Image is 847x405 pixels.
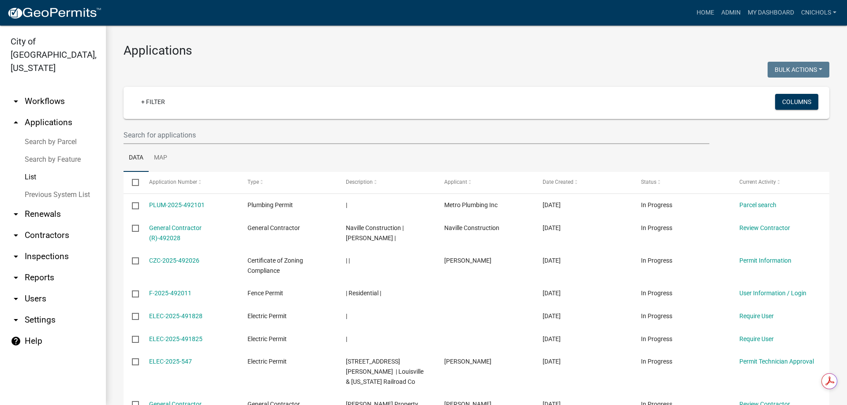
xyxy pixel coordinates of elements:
span: Certificate of Zoning Compliance [247,257,303,274]
a: F-2025-492011 [149,290,191,297]
datatable-header-cell: Date Created [534,172,633,193]
i: arrow_drop_down [11,96,21,107]
a: PLUM-2025-492101 [149,201,205,208]
button: Columns [775,94,818,110]
datatable-header-cell: Description [337,172,436,193]
i: arrow_drop_down [11,315,21,325]
a: Require User [739,335,774,342]
span: 10/13/2025 [543,257,561,264]
span: | | [346,257,350,264]
span: Description [346,179,373,185]
datatable-header-cell: Status [633,172,731,193]
span: General Contractor [247,224,300,231]
a: General Contractor (R)-492028 [149,224,202,242]
span: In Progress [641,335,672,342]
datatable-header-cell: Select [124,172,140,193]
span: In Progress [641,201,672,208]
span: Status [641,179,656,185]
i: help [11,336,21,346]
span: In Progress [641,290,672,297]
a: CZC-2025-492026 [149,257,199,264]
datatable-header-cell: Applicant [436,172,534,193]
span: 10/13/2025 [543,224,561,231]
a: Permit Technician Approval [739,358,814,365]
span: Applicant [444,179,467,185]
span: 10/14/2025 [543,201,561,208]
a: Admin [718,4,744,21]
span: Application Number [149,179,197,185]
h3: Applications [124,43,829,58]
span: In Progress [641,358,672,365]
a: User Information / Login [739,290,806,297]
a: cnichols [798,4,840,21]
a: My Dashboard [744,4,798,21]
span: Date Created [543,179,573,185]
i: arrow_drop_down [11,272,21,283]
span: | [346,201,347,208]
a: Data [124,144,149,172]
span: Carol Reed [444,358,491,365]
i: arrow_drop_down [11,209,21,219]
span: | [346,335,347,342]
span: | Residential | [346,290,381,297]
span: | [346,312,347,320]
span: In Progress [641,257,672,264]
span: Fence Permit [247,290,283,297]
i: arrow_drop_down [11,230,21,241]
a: Map [149,144,172,172]
span: Electric Permit [247,312,287,320]
button: Bulk Actions [768,62,829,78]
span: Electric Permit [247,358,287,365]
span: In Progress [641,312,672,320]
span: 500 WILLINGER LANE | Louisville & Indiana Railroad Co [346,358,423,385]
span: 10/13/2025 [543,335,561,342]
a: Permit Information [739,257,791,264]
span: Type [247,179,259,185]
span: In Progress [641,224,672,231]
a: ELEC-2025-491828 [149,312,202,320]
datatable-header-cell: Application Number [140,172,239,193]
a: ELEC-2025-491825 [149,335,202,342]
i: arrow_drop_down [11,251,21,262]
span: Plumbing Permit [247,201,293,208]
a: + Filter [134,94,172,110]
span: Electric Permit [247,335,287,342]
i: arrow_drop_up [11,117,21,128]
span: Naville Construction [444,224,499,231]
i: arrow_drop_down [11,294,21,304]
span: 10/13/2025 [543,358,561,365]
span: Morgan Bush [444,257,491,264]
a: Require User [739,312,774,320]
span: Metro Plumbing Inc [444,201,498,208]
datatable-header-cell: Type [239,172,337,193]
span: 10/13/2025 [543,290,561,297]
span: Current Activity [739,179,776,185]
span: Naville Construction | James Naville | [346,224,404,242]
datatable-header-cell: Current Activity [731,172,829,193]
input: Search for applications [124,126,709,144]
span: 10/13/2025 [543,312,561,320]
a: Review Contractor [739,224,790,231]
a: Parcel search [739,201,776,208]
a: ELEC-2025-547 [149,358,192,365]
a: Home [693,4,718,21]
